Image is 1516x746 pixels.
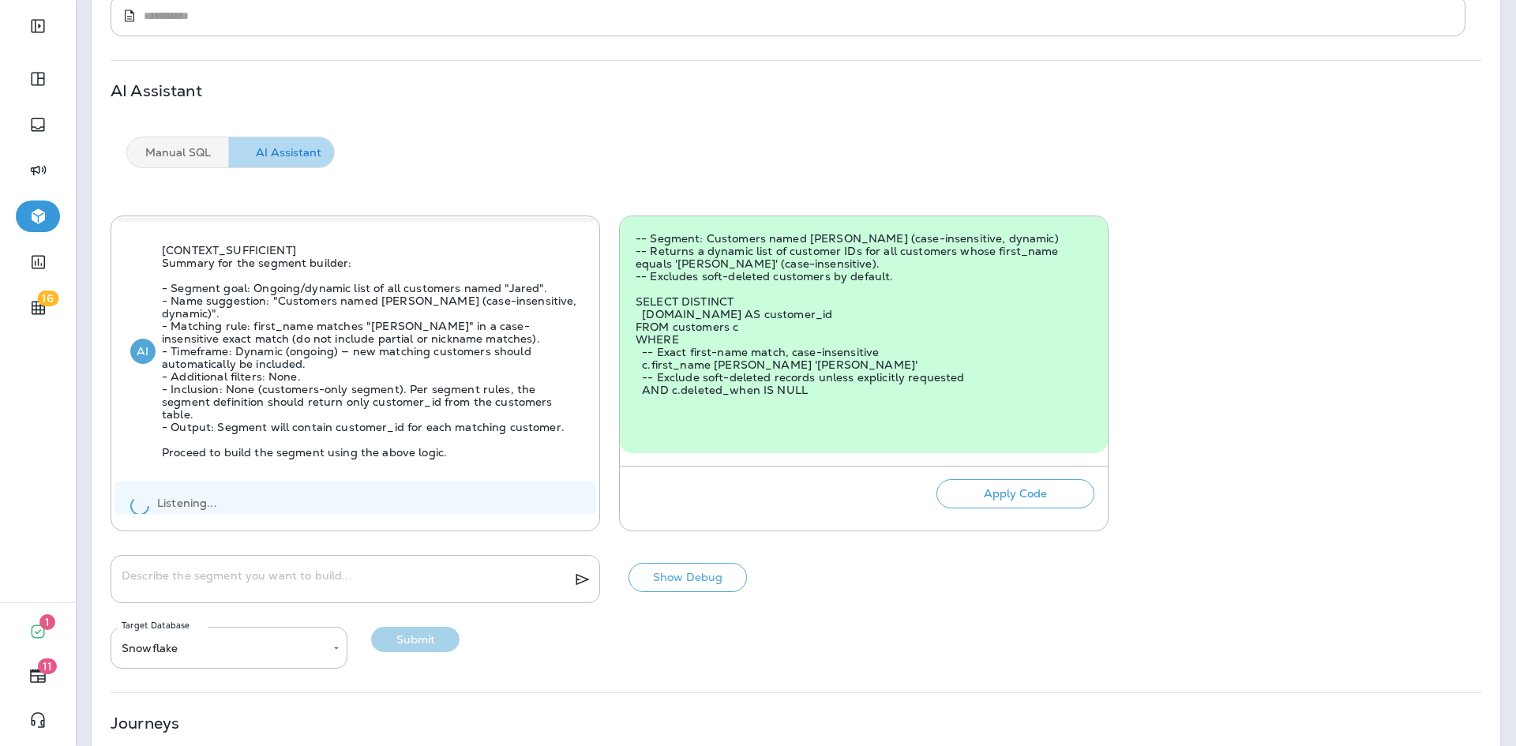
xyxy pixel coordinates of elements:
p: -- Segment: Customers named [PERSON_NAME] (case-insensitive, dynamic) -- Returns a dynamic list o... [636,232,1092,396]
span: Listening... [157,497,217,509]
p: AI Assistant [111,84,202,97]
span: 16 [37,291,58,306]
span: 11 [38,658,57,674]
button: 1 [16,616,60,647]
span: 1 [39,614,55,630]
button: 11 [16,660,60,692]
button: AI Assistant [229,137,335,168]
button: Manual SQL [126,137,229,168]
button: Show Debug [629,563,747,592]
p: Journeys [111,717,179,729]
label: Target Database [122,620,189,632]
button: Expand Sidebar [16,10,60,42]
button: Apply Code [936,479,1094,508]
button: 16 [16,292,60,324]
div: Snowflake [111,627,347,669]
button: Submit [371,627,460,652]
span: [CONTEXT_SUFFICIENT] Summary for the segment builder: - Segment goal: Ongoing/dynamic list of all... [162,244,580,459]
div: AI Response [130,339,156,364]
